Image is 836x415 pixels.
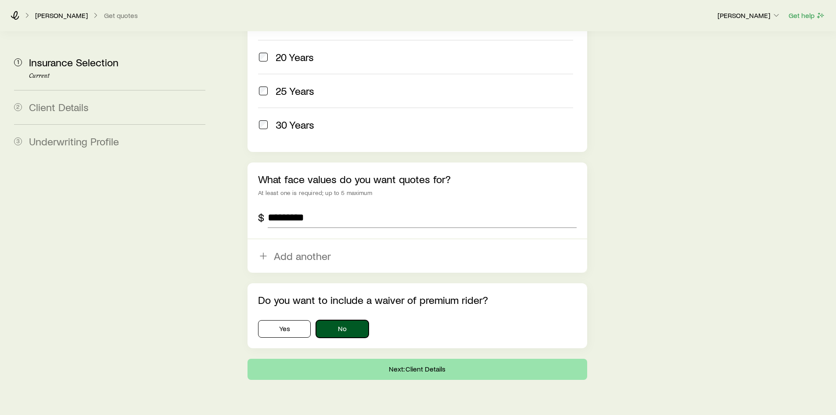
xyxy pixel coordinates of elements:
input: 20 Years [259,53,268,61]
span: 30 Years [276,119,314,131]
span: Underwriting Profile [29,135,119,148]
p: [PERSON_NAME] [718,11,781,20]
input: 30 Years [259,120,268,129]
button: Get help [788,11,825,21]
p: Do you want to include a waiver of premium rider? [258,294,576,306]
button: Yes [258,320,311,338]
input: 25 Years [259,87,268,95]
p: Current [29,72,205,79]
span: 1 [14,58,22,66]
p: [PERSON_NAME] [35,11,88,20]
span: 3 [14,137,22,145]
div: At least one is required; up to 5 maximum [258,189,576,196]
button: No [316,320,369,338]
div: $ [258,211,264,224]
button: Add another [248,239,587,273]
label: What face values do you want quotes for? [258,173,451,185]
span: Client Details [29,101,89,113]
span: 2 [14,103,22,111]
span: 20 Years [276,51,314,63]
span: 25 Years [276,85,314,97]
button: [PERSON_NAME] [717,11,781,21]
button: Next: Client Details [248,359,587,380]
span: Insurance Selection [29,56,118,69]
button: Get quotes [104,11,138,20]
